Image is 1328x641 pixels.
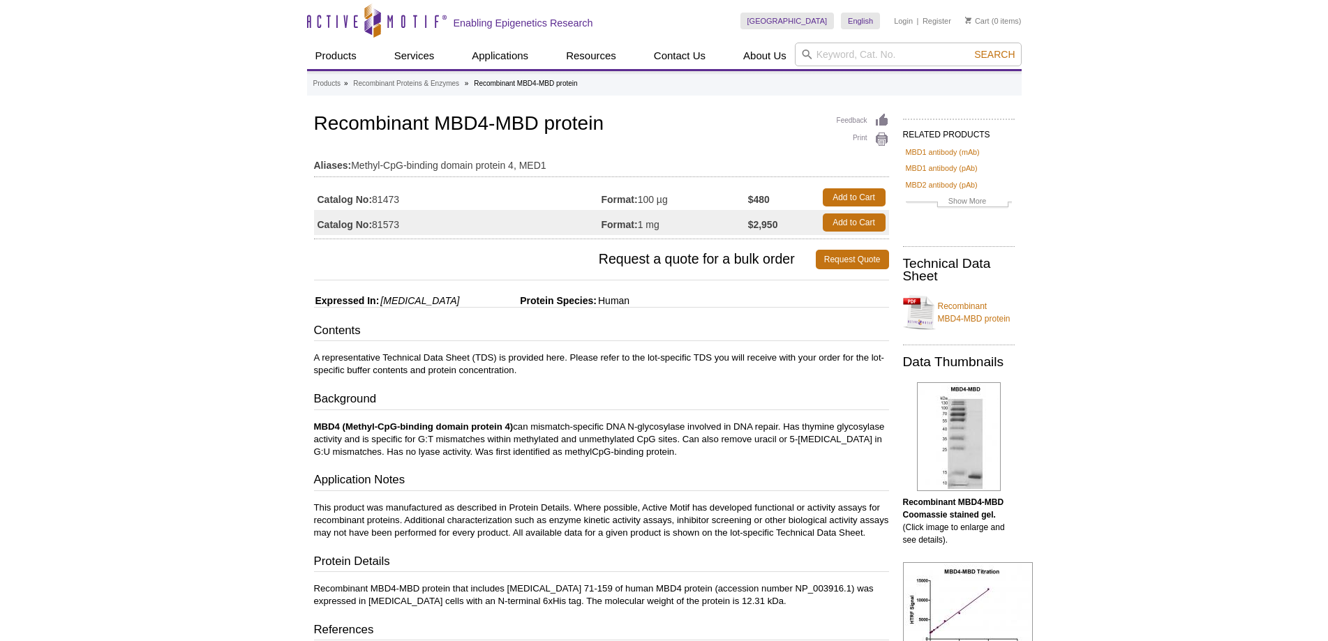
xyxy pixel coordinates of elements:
td: 81573 [314,210,602,235]
strong: Catalog No: [318,218,373,231]
a: Applications [463,43,537,69]
a: Request Quote [816,250,889,269]
a: Feedback [837,113,889,128]
a: Recombinant MBD4-MBD protein [903,292,1015,333]
li: (0 items) [965,13,1022,29]
input: Keyword, Cat. No. [795,43,1022,66]
a: Cart [965,16,990,26]
img: Your Cart [965,17,971,24]
strong: $2,950 [748,218,778,231]
span: Search [974,49,1015,60]
a: Products [313,77,341,90]
strong: $480 [748,193,770,206]
p: A representative Technical Data Sheet (TDS) is provided here. Please refer to the lot-specific TD... [314,352,889,377]
a: Resources [558,43,625,69]
p: (Click image to enlarge and see details). [903,496,1015,546]
h3: Application Notes [314,472,889,491]
h2: Technical Data Sheet [903,257,1015,282]
b: Recombinant MBD4-MBD Coomassie stained gel. [903,497,1004,520]
span: Protein Species: [462,295,597,306]
a: Register [923,16,951,26]
a: Add to Cart [823,213,886,232]
a: About Us [735,43,795,69]
h3: Contents [314,322,889,342]
td: 100 µg [602,185,748,210]
h3: References [314,621,889,641]
li: | [917,13,919,29]
a: [GEOGRAPHIC_DATA] [740,13,835,29]
button: Search [970,48,1019,61]
h2: Data Thumbnails [903,356,1015,368]
a: Print [837,132,889,147]
a: Add to Cart [823,188,886,206]
td: Methyl-CpG-binding domain protein 4, MED1 [314,151,889,173]
a: Services [386,43,443,69]
li: » [344,80,348,87]
p: can mismatch-specific DNA N-glycosylase involved in DNA repair. Has thymine glycosylase activity ... [314,421,889,458]
a: Login [894,16,913,26]
a: Recombinant Proteins & Enzymes [353,77,459,90]
img: MBD4-MBD Coomassie gel [917,382,1001,491]
a: MBD1 antibody (pAb) [906,162,978,174]
span: Human [597,295,629,306]
p: This product was manufactured as described in Protein Details. Where possible, Active Motif has d... [314,502,889,539]
a: Products [307,43,365,69]
strong: Format: [602,193,638,206]
a: MBD1 antibody (mAb) [906,146,980,158]
span: Expressed In: [314,295,380,306]
strong: MBD4 (Methyl-CpG-binding domain protein 4) [314,421,514,432]
span: Request a quote for a bulk order [314,250,816,269]
h2: Enabling Epigenetics Research [454,17,593,29]
h3: Protein Details [314,553,889,573]
a: MBD2 antibody (pAb) [906,179,978,191]
td: 81473 [314,185,602,210]
i: [MEDICAL_DATA] [380,295,459,306]
strong: Aliases: [314,159,352,172]
a: English [841,13,880,29]
a: Contact Us [646,43,714,69]
h1: Recombinant MBD4-MBD protein [314,113,889,137]
p: Recombinant MBD4-MBD protein that includes [MEDICAL_DATA] 71-159 of human MBD4 protein (accession... [314,582,889,608]
h2: RELATED PRODUCTS [903,119,1015,144]
a: Show More [906,195,1012,211]
strong: Format: [602,218,638,231]
td: 1 mg [602,210,748,235]
li: » [465,80,469,87]
strong: Catalog No: [318,193,373,206]
li: Recombinant MBD4-MBD protein [474,80,577,87]
h3: Background [314,391,889,410]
